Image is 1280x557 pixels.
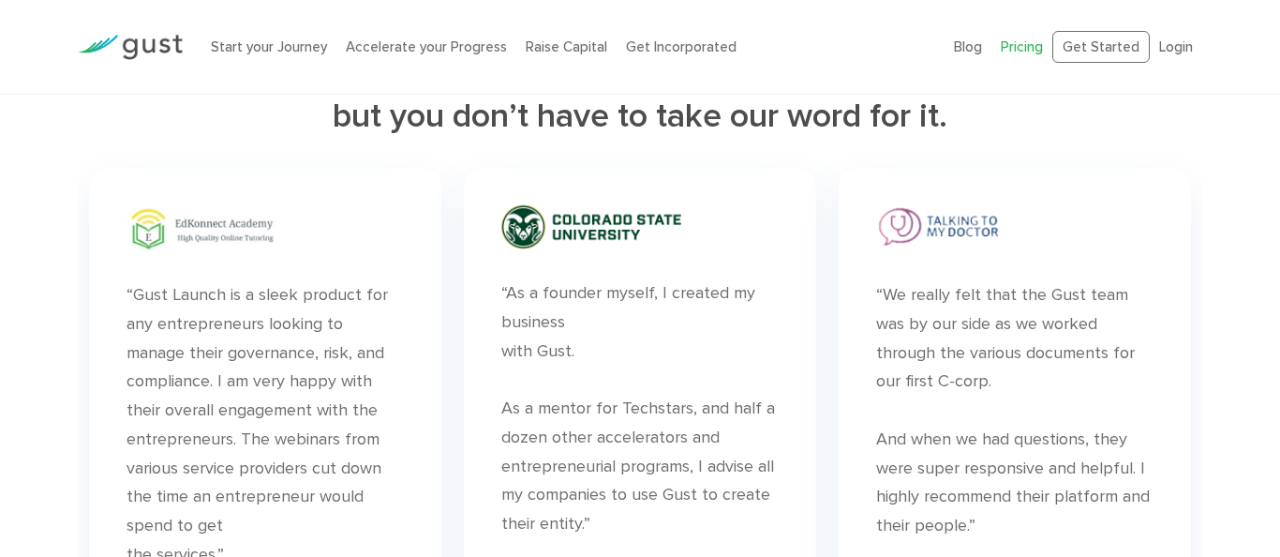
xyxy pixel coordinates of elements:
a: Raise Capital [526,38,607,55]
img: Edkonnect [127,204,276,251]
div: “As a founder myself, I created my business with Gust. As a mentor for Techstars, and half a doze... [501,279,779,539]
img: Talking To My Doctor [876,204,1004,251]
a: Get Started [1052,31,1150,64]
a: Get Incorporated [626,38,737,55]
a: Login [1159,38,1193,55]
div: “We really felt that the Gust team was by our side as we worked through the various documents for... [876,281,1153,541]
a: Pricing [1001,38,1043,55]
a: Accelerate your Progress [346,38,507,55]
img: Csu [501,204,681,249]
img: Gust Logo [78,35,183,60]
a: Blog [954,38,982,55]
a: Start your Journey [211,38,327,55]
